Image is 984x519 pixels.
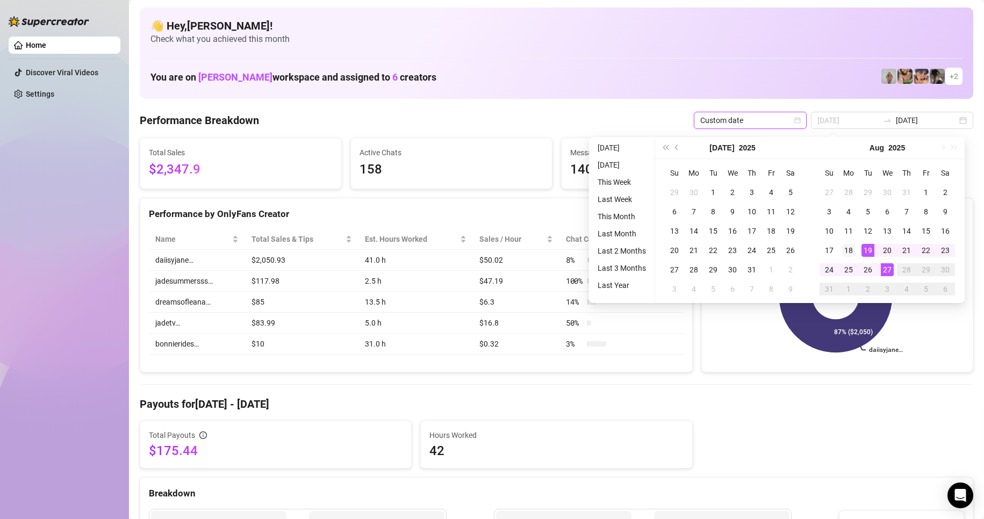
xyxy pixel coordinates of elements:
[659,137,671,158] button: Last year (Control + left)
[939,283,952,295] div: 6
[858,163,878,183] th: Tu
[839,241,858,260] td: 2025-08-18
[593,279,650,292] li: Last Year
[765,225,778,237] div: 18
[878,221,897,241] td: 2025-08-13
[392,71,398,83] span: 6
[900,244,913,257] div: 21
[762,163,781,183] th: Fr
[781,260,800,279] td: 2025-08-02
[703,241,723,260] td: 2025-07-22
[703,183,723,202] td: 2025-07-01
[707,186,720,199] div: 1
[26,90,54,98] a: Settings
[916,202,936,221] td: 2025-08-08
[566,338,583,350] span: 3 %
[881,225,894,237] div: 13
[742,241,762,260] td: 2025-07-24
[762,260,781,279] td: 2025-08-01
[883,116,892,125] span: swap-right
[198,71,272,83] span: [PERSON_NAME]
[784,225,797,237] div: 19
[570,160,754,180] span: 1401
[900,283,913,295] div: 4
[920,283,932,295] div: 5
[883,116,892,125] span: to
[566,275,583,287] span: 100 %
[916,183,936,202] td: 2025-08-01
[820,202,839,221] td: 2025-08-03
[765,186,778,199] div: 4
[839,279,858,299] td: 2025-09-01
[939,244,952,257] div: 23
[900,225,913,237] div: 14
[668,225,681,237] div: 13
[861,205,874,218] div: 5
[820,221,839,241] td: 2025-08-10
[358,271,473,292] td: 2.5 h
[939,263,952,276] div: 30
[842,244,855,257] div: 18
[665,279,684,299] td: 2025-08-03
[593,262,650,275] li: Last 3 Months
[861,244,874,257] div: 19
[742,163,762,183] th: Th
[150,18,963,33] h4: 👋 Hey, [PERSON_NAME] !
[668,283,681,295] div: 3
[703,279,723,299] td: 2025-08-05
[839,163,858,183] th: Mo
[149,229,245,250] th: Name
[842,205,855,218] div: 4
[149,271,245,292] td: jadesummersss…
[668,205,681,218] div: 6
[745,186,758,199] div: 3
[916,163,936,183] th: Fr
[823,186,836,199] div: 27
[245,229,358,250] th: Total Sales & Tips
[878,260,897,279] td: 2025-08-27
[687,283,700,295] div: 4
[936,183,955,202] td: 2025-08-02
[861,283,874,295] div: 2
[593,141,650,154] li: [DATE]
[473,250,559,271] td: $50.02
[700,112,800,128] span: Custom date
[665,163,684,183] th: Su
[784,263,797,276] div: 2
[723,163,742,183] th: We
[742,202,762,221] td: 2025-07-10
[149,207,684,221] div: Performance by OnlyFans Creator
[726,205,739,218] div: 9
[726,283,739,295] div: 6
[823,205,836,218] div: 3
[920,186,932,199] div: 1
[916,241,936,260] td: 2025-08-22
[149,334,245,355] td: bonnierides…
[878,163,897,183] th: We
[939,186,952,199] div: 2
[765,283,778,295] div: 8
[897,241,916,260] td: 2025-08-21
[707,205,720,218] div: 8
[842,283,855,295] div: 1
[726,225,739,237] div: 16
[707,225,720,237] div: 15
[896,114,957,126] input: End date
[781,163,800,183] th: Sa
[881,283,894,295] div: 3
[742,260,762,279] td: 2025-07-31
[839,260,858,279] td: 2025-08-25
[684,221,703,241] td: 2025-07-14
[703,221,723,241] td: 2025-07-15
[858,241,878,260] td: 2025-08-19
[745,263,758,276] div: 31
[726,263,739,276] div: 30
[703,163,723,183] th: Tu
[939,225,952,237] div: 16
[668,263,681,276] div: 27
[155,233,230,245] span: Name
[687,186,700,199] div: 30
[878,183,897,202] td: 2025-07-30
[820,260,839,279] td: 2025-08-24
[784,244,797,257] div: 26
